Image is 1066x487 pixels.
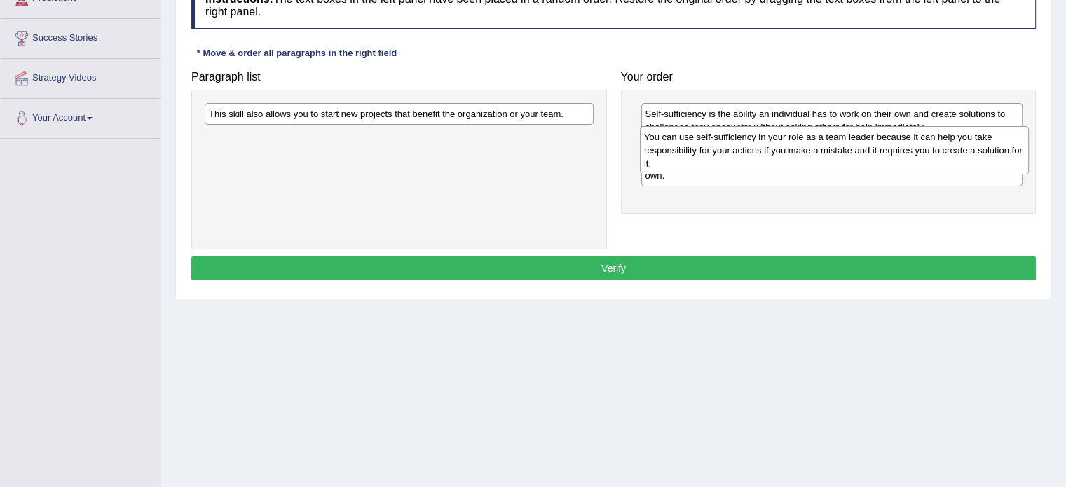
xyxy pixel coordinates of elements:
[1,59,160,94] a: Strategy Videos
[191,71,607,83] h4: Paragraph list
[1,19,160,54] a: Success Stories
[191,256,1036,280] button: Verify
[1,99,160,134] a: Your Account
[640,126,1029,174] div: You can use self-sufficiency in your role as a team leader because it can help you take responsib...
[191,46,402,60] div: * Move & order all paragraphs in the right field
[621,71,1037,83] h4: Your order
[641,103,1023,138] div: Self-sufficiency is the ability an individual has to work on their own and create solutions to ch...
[205,103,594,125] div: This skill also allows you to start new projects that benefit the organization or your team.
